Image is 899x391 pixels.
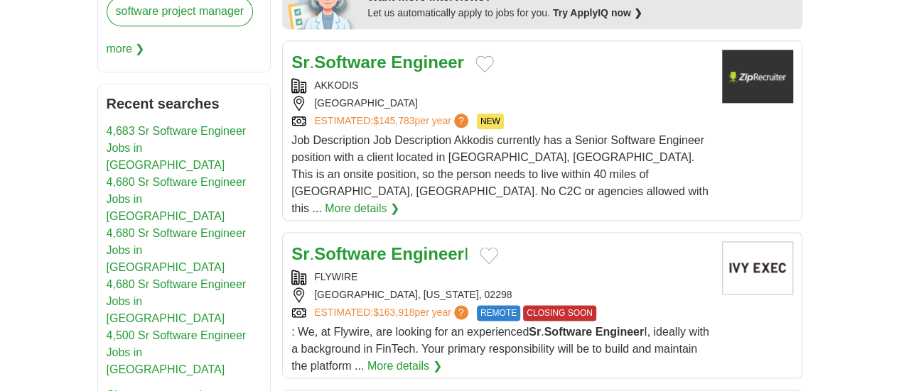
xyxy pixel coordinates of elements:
img: Company logo [722,241,793,294]
div: Let us automatically apply to jobs for you. [367,6,793,21]
button: Add to favorite jobs [480,247,498,264]
strong: Engineer [391,53,464,72]
h2: Recent searches [107,93,262,114]
span: $145,783 [373,115,414,126]
div: [GEOGRAPHIC_DATA] [291,96,710,111]
a: 4,683 Sr Software Engineer Jobs in [GEOGRAPHIC_DATA] [107,125,247,171]
strong: Software [314,53,386,72]
strong: Sr [291,244,309,263]
a: ESTIMATED:$163,918per year? [314,305,471,321]
button: Add to favorite jobs [475,55,494,72]
span: ? [454,305,468,319]
img: Company logo [722,50,793,103]
a: 4,680 Sr Software Engineer Jobs in [GEOGRAPHIC_DATA] [107,176,247,222]
a: Sr.Software Engineer [291,53,464,72]
span: NEW [477,114,504,129]
a: ESTIMATED:$145,783per year? [314,114,471,129]
strong: Sr [529,326,541,338]
a: 4,680 Sr Software Engineer Jobs in [GEOGRAPHIC_DATA] [107,278,247,324]
a: More details ❯ [367,358,442,375]
span: more ❯ [107,35,145,63]
strong: Software [314,244,386,263]
span: ? [454,114,468,128]
span: REMOTE [477,305,520,321]
strong: Software [544,326,592,338]
a: Sr.Software EngineerI [291,244,468,263]
span: $163,918 [373,307,414,318]
div: FLYWIRE [291,270,710,285]
strong: Engineer [391,244,464,263]
a: 4,500 Sr Software Engineer Jobs in [GEOGRAPHIC_DATA] [107,329,247,375]
a: 4,680 Sr Software Engineer Jobs in [GEOGRAPHIC_DATA] [107,227,247,273]
span: : We, at Flywire, are looking for an experienced . I, ideally with a background in FinTech. Your ... [291,326,709,372]
span: Job Description Job Description Akkodis currently has a Senior Software Engineer position with a ... [291,134,709,214]
div: [GEOGRAPHIC_DATA], [US_STATE], 02298 [291,287,710,302]
a: More details ❯ [325,200,399,217]
div: AKKODIS [291,78,710,93]
a: Try ApplyIQ now ❯ [553,7,642,18]
strong: Sr [291,53,309,72]
strong: Engineer [596,326,644,338]
span: CLOSING SOON [523,305,596,321]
